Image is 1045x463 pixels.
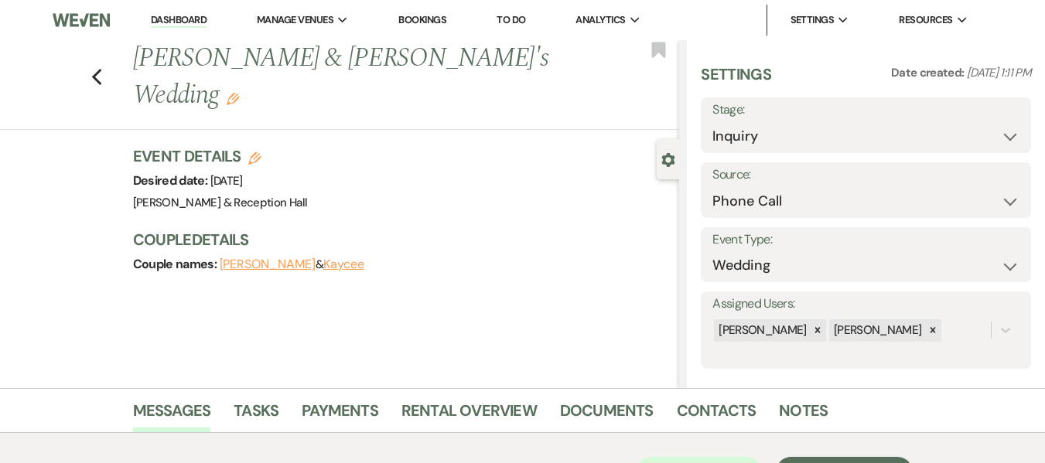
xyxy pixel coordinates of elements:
[398,13,446,26] a: Bookings
[829,319,924,342] div: [PERSON_NAME]
[712,164,1019,186] label: Source:
[133,229,664,250] h3: Couple Details
[701,63,771,97] h3: Settings
[151,13,207,28] a: Dashboard
[220,257,364,272] span: &
[53,4,111,36] img: Weven Logo
[967,65,1031,80] span: [DATE] 1:11 PM
[661,151,675,166] button: Close lead details
[234,398,278,432] a: Tasks
[712,99,1019,121] label: Stage:
[227,91,239,105] button: Edit
[133,256,220,272] span: Couple names:
[891,65,967,80] span: Date created:
[220,258,316,271] button: [PERSON_NAME]
[712,229,1019,251] label: Event Type:
[133,398,211,432] a: Messages
[899,12,952,28] span: Resources
[401,398,537,432] a: Rental Overview
[210,173,243,189] span: [DATE]
[133,40,564,114] h1: [PERSON_NAME] & [PERSON_NAME]'s Wedding
[779,398,828,432] a: Notes
[133,172,210,189] span: Desired date:
[257,12,333,28] span: Manage Venues
[712,293,1019,315] label: Assigned Users:
[791,12,835,28] span: Settings
[497,13,525,26] a: To Do
[133,195,308,210] span: [PERSON_NAME] & Reception Hall
[133,145,308,167] h3: Event Details
[302,398,378,432] a: Payments
[575,12,625,28] span: Analytics
[714,319,809,342] div: [PERSON_NAME]
[677,398,756,432] a: Contacts
[560,398,654,432] a: Documents
[323,258,364,271] button: Kaycee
